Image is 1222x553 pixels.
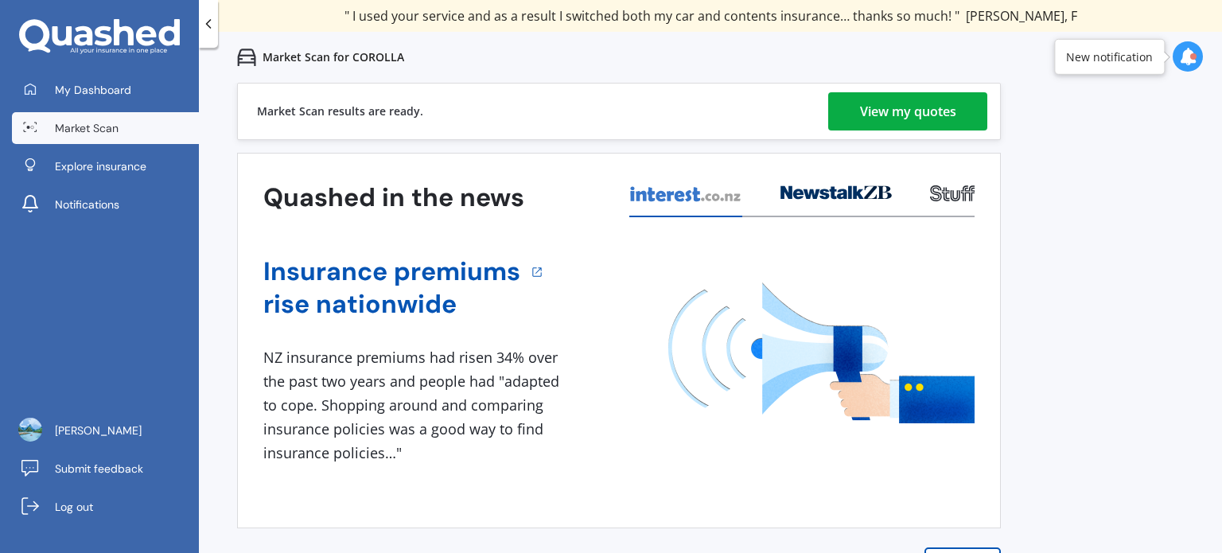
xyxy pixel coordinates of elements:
a: Submit feedback [12,453,199,485]
span: Log out [55,499,93,515]
a: My Dashboard [12,74,199,106]
img: car.f15378c7a67c060ca3f3.svg [237,48,256,67]
span: Market Scan [55,120,119,136]
div: NZ insurance premiums had risen 34% over the past two years and people had "adapted to cope. Shop... [263,346,566,465]
span: [PERSON_NAME] [55,423,142,438]
div: View my quotes [860,92,956,130]
span: Notifications [55,197,119,212]
a: View my quotes [828,92,987,130]
a: Notifications [12,189,199,220]
a: Insurance premiums [263,255,520,288]
a: rise nationwide [263,288,520,321]
div: Market Scan results are ready. [257,84,423,139]
div: New notification [1066,49,1153,64]
span: Submit feedback [55,461,143,477]
a: Market Scan [12,112,199,144]
img: media image [668,282,975,423]
a: [PERSON_NAME] [12,415,199,446]
p: Market Scan for COROLLA [263,49,404,65]
h3: Quashed in the news [263,181,524,214]
img: ACg8ocIsKsmAV6vkiVKbD9P2sbDLWiiqP7x4g-JfVqvznRynZvLXDREsrA=s96-c [18,418,42,442]
span: My Dashboard [55,82,131,98]
span: Explore insurance [55,158,146,174]
a: Log out [12,491,199,523]
a: Explore insurance [12,150,199,182]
